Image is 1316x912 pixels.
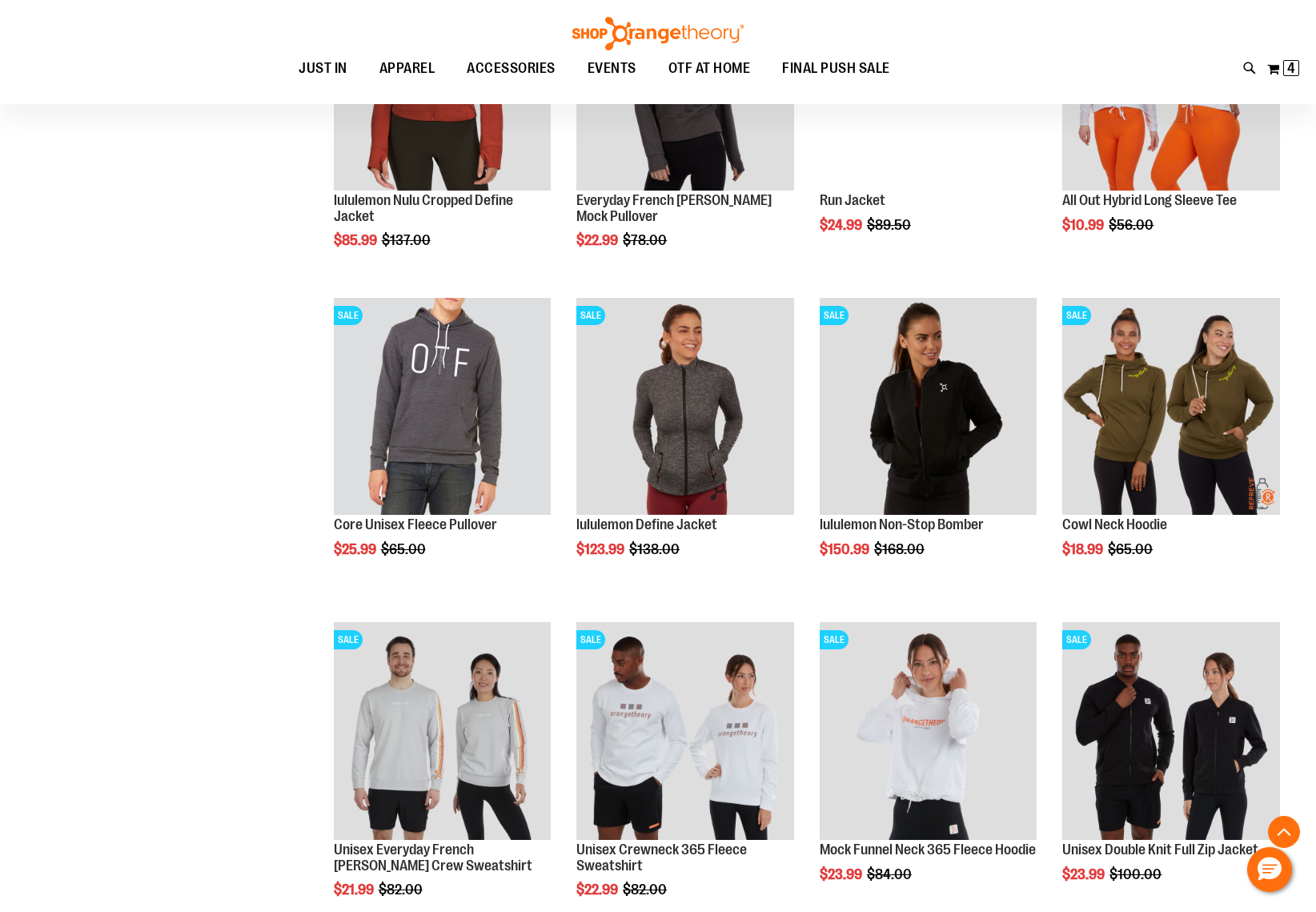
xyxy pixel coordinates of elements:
[382,232,433,248] span: $137.00
[867,866,914,882] span: $84.00
[1062,622,1280,842] a: Product image for Unisex Double Knit Full Zip JacketSALE
[623,232,669,248] span: $78.00
[820,298,1037,518] a: Product image for lululemon Non-Stop BomberSALE
[381,541,428,557] span: $65.00
[820,630,849,649] span: SALE
[379,882,425,898] span: $82.00
[334,541,379,557] span: $25.99
[1062,516,1167,532] a: Cowl Neck Hoodie
[576,516,717,532] a: lululemon Define Jacket
[334,842,532,874] a: Unisex Everyday French [PERSON_NAME] Crew Sweatshirt
[363,50,451,86] a: APPAREL
[820,192,885,208] a: Run Jacket
[334,622,552,842] a: Product image for Unisex Everyday French Terry Crew SweatshirtSALE
[576,298,794,518] a: product image for 1529891SALE
[334,192,513,224] a: lululemon Nulu Cropped Define Jacket
[874,541,927,557] span: $168.00
[334,622,552,840] img: Product image for Unisex Everyday French Terry Crew Sweatshirt
[576,622,794,840] img: Product image for Unisex Crewneck 365 Fleece Sweatshirt
[1108,541,1155,557] span: $65.00
[820,516,984,532] a: lululemon Non-Stop Bomber
[576,298,794,516] img: product image for 1529891
[1062,298,1280,518] a: Product image for Cowl Neck HoodieSALE
[1062,541,1105,557] span: $18.99
[1062,298,1280,516] img: Product image for Cowl Neck Hoodie
[1062,842,1258,858] a: Unisex Double Knit Full Zip Jacket
[588,50,636,86] span: EVENTS
[334,298,552,516] img: Product image for Core Unisex Fleece Pullover
[652,50,767,87] a: OTF AT HOME
[820,622,1037,840] img: Product image for Mock Funnel Neck 365 Fleece Hoodie
[1062,192,1237,208] a: All Out Hybrid Long Sleeve Tee
[576,192,772,224] a: Everyday French [PERSON_NAME] Mock Pullover
[283,50,363,87] a: JUST IN
[576,232,620,248] span: $22.99
[576,630,605,649] span: SALE
[1109,217,1156,233] span: $56.00
[576,622,794,842] a: Product image for Unisex Crewneck 365 Fleece SweatshirtSALE
[820,298,1037,516] img: Product image for lululemon Non-Stop Bomber
[576,541,627,557] span: $123.99
[568,290,802,598] div: product
[1268,816,1300,848] button: Back To Top
[334,630,363,649] span: SALE
[820,842,1036,858] a: Mock Funnel Neck 365 Fleece Hoodie
[1062,217,1106,233] span: $10.99
[326,290,560,598] div: product
[782,50,890,86] span: FINAL PUSH SALE
[576,882,620,898] span: $22.99
[820,866,865,882] span: $23.99
[334,882,376,898] span: $21.99
[1287,60,1295,76] span: 4
[1247,847,1292,892] button: Hello, have a question? Let’s chat.
[570,17,746,50] img: Shop Orangetheory
[334,516,497,532] a: Core Unisex Fleece Pullover
[334,306,363,325] span: SALE
[576,842,747,874] a: Unisex Crewneck 365 Fleece Sweatshirt
[467,50,556,86] span: ACCESSORIES
[623,882,669,898] span: $82.00
[1062,630,1091,649] span: SALE
[820,306,849,325] span: SALE
[572,50,652,87] a: EVENTS
[820,541,872,557] span: $150.99
[1109,866,1164,882] span: $100.00
[334,298,552,518] a: Product image for Core Unisex Fleece PulloverSALE
[1062,622,1280,840] img: Product image for Unisex Double Knit Full Zip Jacket
[867,217,913,233] span: $89.50
[1062,306,1091,325] span: SALE
[576,306,605,325] span: SALE
[1062,866,1107,882] span: $23.99
[451,50,572,87] a: ACCESSORIES
[629,541,682,557] span: $138.00
[1054,290,1288,598] div: product
[812,290,1045,598] div: product
[766,50,906,87] a: FINAL PUSH SALE
[820,217,865,233] span: $24.99
[334,232,379,248] span: $85.99
[379,50,435,86] span: APPAREL
[299,50,347,86] span: JUST IN
[668,50,751,86] span: OTF AT HOME
[820,622,1037,842] a: Product image for Mock Funnel Neck 365 Fleece HoodieSALE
